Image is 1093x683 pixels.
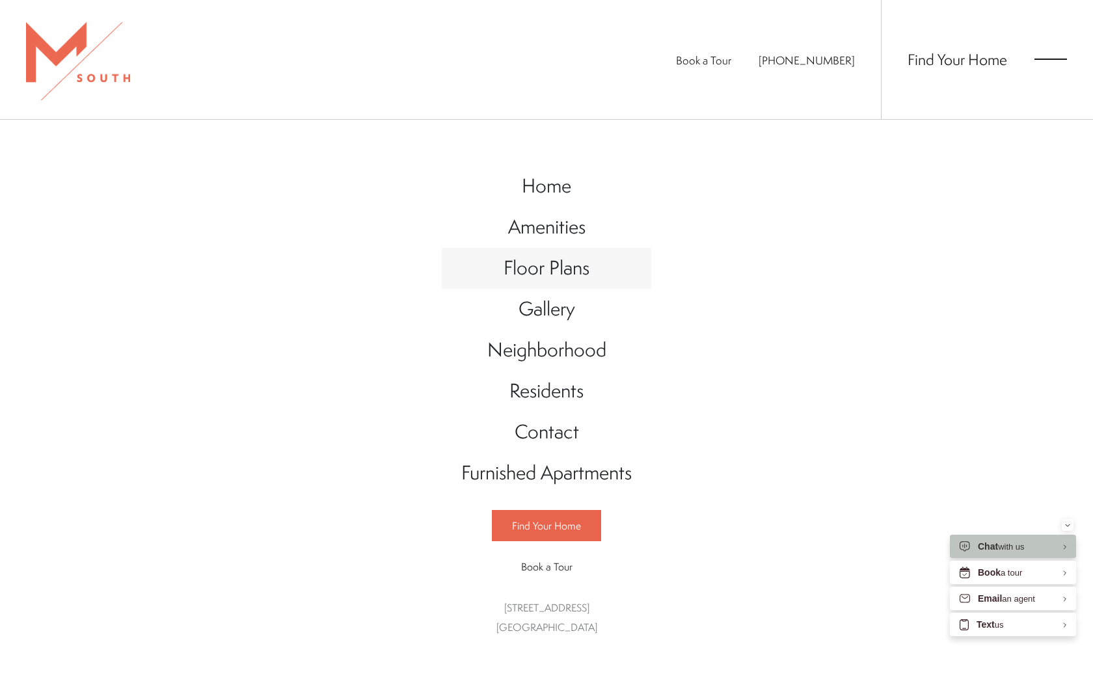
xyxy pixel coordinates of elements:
a: Go to Furnished Apartments (opens in a new tab) [442,453,651,494]
span: Home [522,172,571,199]
a: Book a Tour [492,552,601,582]
a: Find Your Home [908,49,1007,70]
span: Find Your Home [512,518,581,533]
span: Amenities [508,213,586,240]
span: Floor Plans [504,254,589,281]
button: Open Menu [1034,53,1067,65]
span: Book a Tour [521,559,573,574]
span: Contact [515,418,579,445]
a: Call Us at 813-570-8014 [759,53,855,68]
span: Residents [509,377,584,404]
img: MSouth [26,22,130,100]
a: Go to Amenities [442,207,651,248]
a: Go to Home [442,166,651,207]
span: Furnished Apartments [461,459,632,486]
a: Go to Floor Plans [442,248,651,289]
a: Book a Tour [676,53,731,68]
a: Get Directions to 5110 South Manhattan Avenue Tampa, FL 33611 [496,600,597,634]
a: Go to Residents [442,371,651,412]
div: Main [442,153,651,650]
a: Find Your Home [492,510,601,541]
span: Neighborhood [487,336,606,363]
span: Gallery [519,295,575,322]
span: [PHONE_NUMBER] [759,53,855,68]
a: Go to Contact [442,412,651,453]
a: Go to Neighborhood [442,330,651,371]
a: Go to Gallery [442,289,651,330]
